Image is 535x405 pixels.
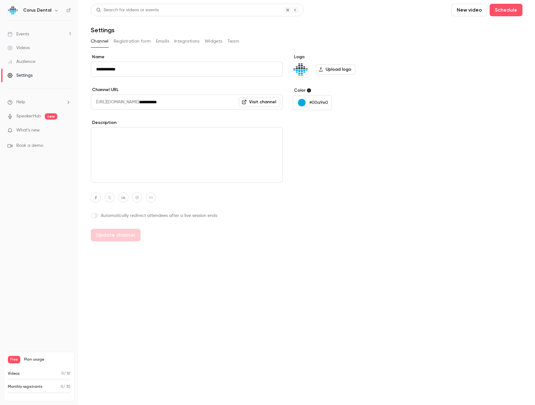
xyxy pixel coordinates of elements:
span: [URL][DOMAIN_NAME] [91,95,139,110]
a: Visit channel [239,97,280,107]
p: Videos [8,371,20,377]
label: Name [91,54,283,60]
p: / 30 [61,384,70,390]
li: help-dropdown-opener [8,99,71,105]
span: Plan usage [24,357,70,362]
span: 0 [61,385,63,389]
span: new [45,113,57,120]
span: Free [8,356,20,363]
span: Book a demo [16,142,43,149]
button: Channel [91,36,109,46]
label: Color [293,87,389,94]
label: Logo [293,54,389,60]
a: SpeakerHub [16,113,41,120]
img: Corus Dental [293,62,308,77]
img: Corus Dental [8,5,18,15]
button: Schedule [490,4,522,16]
label: Automatically redirect attendees after a live session ends [91,213,283,219]
button: Team [228,36,239,46]
label: Upload logo [316,64,355,74]
p: Monthly registrants [8,384,43,390]
label: Description [91,120,283,126]
span: Help [16,99,25,105]
button: Emails [156,36,169,46]
p: #00a9e0 [309,100,328,106]
div: Search for videos or events [96,7,159,13]
span: 0 [61,372,64,376]
div: Audience [8,59,35,65]
button: Integrations [174,36,200,46]
label: Channel URL [91,87,283,93]
button: Widgets [205,36,223,46]
div: Events [8,31,29,37]
h1: Settings [91,26,115,34]
div: Videos [8,45,30,51]
button: #00a9e0 [293,95,332,110]
span: What's new [16,127,40,134]
div: Settings [8,72,33,79]
h6: Corus Dental [23,7,51,13]
button: New video [451,4,487,16]
button: Registration form [114,36,151,46]
p: / 10 [61,371,70,377]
